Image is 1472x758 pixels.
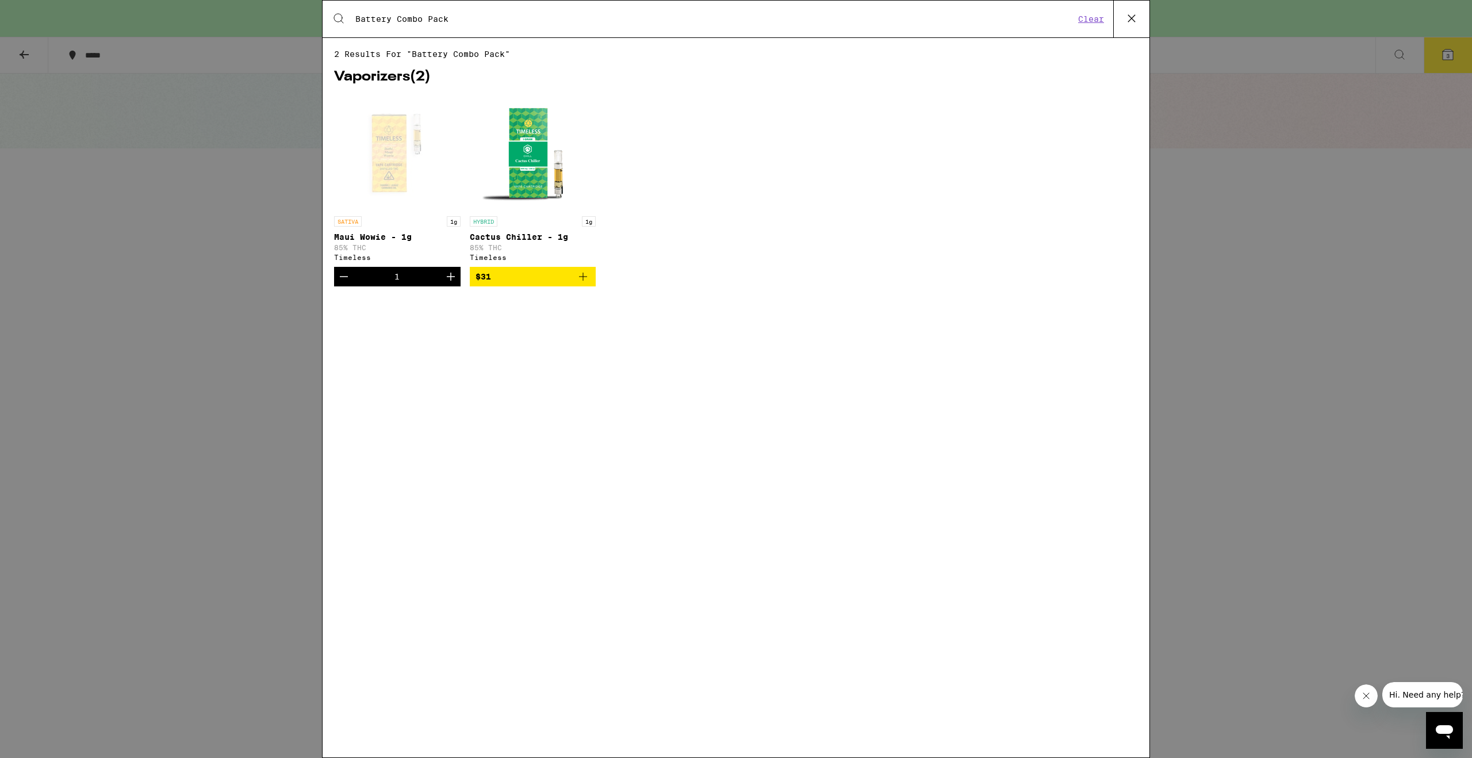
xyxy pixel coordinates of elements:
p: 85% THC [470,244,596,251]
a: Open page for Maui Wowie - 1g from Timeless [334,95,461,267]
p: Cactus Chiller - 1g [470,232,596,242]
div: Timeless [334,254,461,261]
a: Open page for Cactus Chiller - 1g from Timeless [470,95,596,267]
button: Clear [1075,14,1107,24]
p: HYBRID [470,216,497,227]
button: Decrement [334,267,354,286]
iframe: Close message [1355,684,1378,707]
p: Maui Wowie - 1g [334,232,461,242]
img: Timeless - Cactus Chiller - 1g [475,95,590,210]
button: Add to bag [470,267,596,286]
div: 1 [394,272,400,281]
iframe: Message from company [1382,682,1463,707]
h2: Vaporizers ( 2 ) [334,70,1138,84]
p: 1g [447,216,461,227]
input: Search for products & categories [355,14,1075,24]
iframe: Button to launch messaging window [1426,712,1463,749]
div: Timeless [470,254,596,261]
button: Increment [441,267,461,286]
span: 2 results for "Battery Combo Pack" [334,49,1138,59]
p: SATIVA [334,216,362,227]
span: $31 [476,272,491,281]
p: 85% THC [334,244,461,251]
span: Hi. Need any help? [7,8,83,17]
p: 1g [582,216,596,227]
